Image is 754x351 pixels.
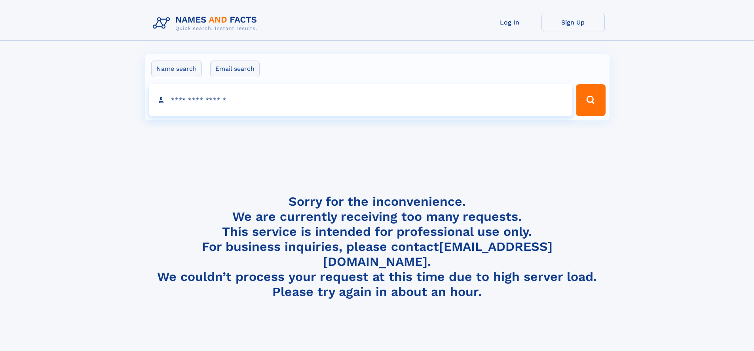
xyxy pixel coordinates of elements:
[323,239,553,269] a: [EMAIL_ADDRESS][DOMAIN_NAME]
[210,61,260,77] label: Email search
[541,13,605,32] a: Sign Up
[151,61,202,77] label: Name search
[149,84,573,116] input: search input
[150,13,264,34] img: Logo Names and Facts
[576,84,605,116] button: Search Button
[478,13,541,32] a: Log In
[150,194,605,300] h4: Sorry for the inconvenience. We are currently receiving too many requests. This service is intend...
